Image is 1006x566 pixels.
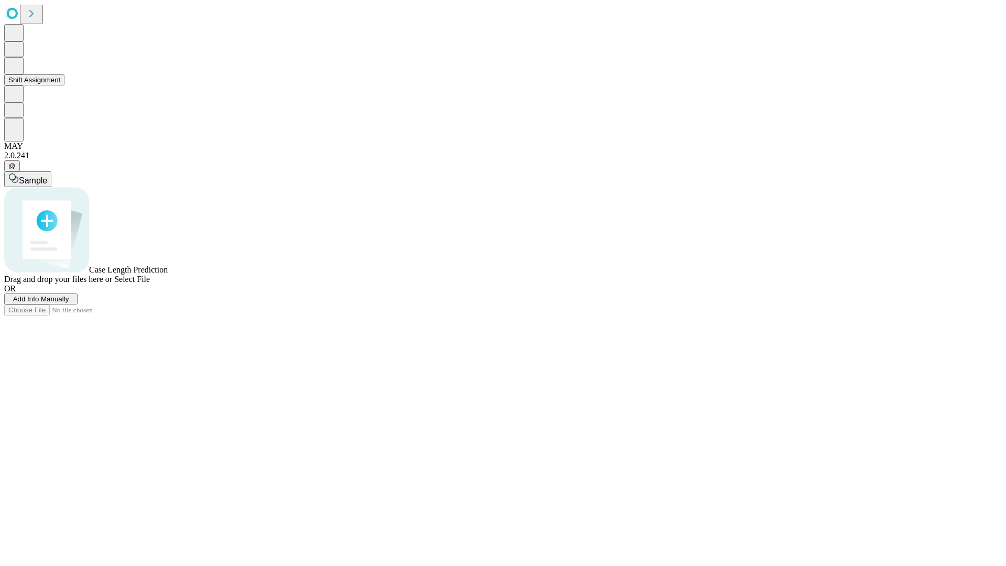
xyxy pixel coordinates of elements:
[4,160,20,171] button: @
[8,162,16,170] span: @
[4,284,16,293] span: OR
[4,74,64,85] button: Shift Assignment
[13,295,69,303] span: Add Info Manually
[4,275,112,284] span: Drag and drop your files here or
[4,151,1002,160] div: 2.0.241
[4,171,51,187] button: Sample
[114,275,150,284] span: Select File
[4,293,78,304] button: Add Info Manually
[19,176,47,185] span: Sample
[89,265,168,274] span: Case Length Prediction
[4,141,1002,151] div: MAY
